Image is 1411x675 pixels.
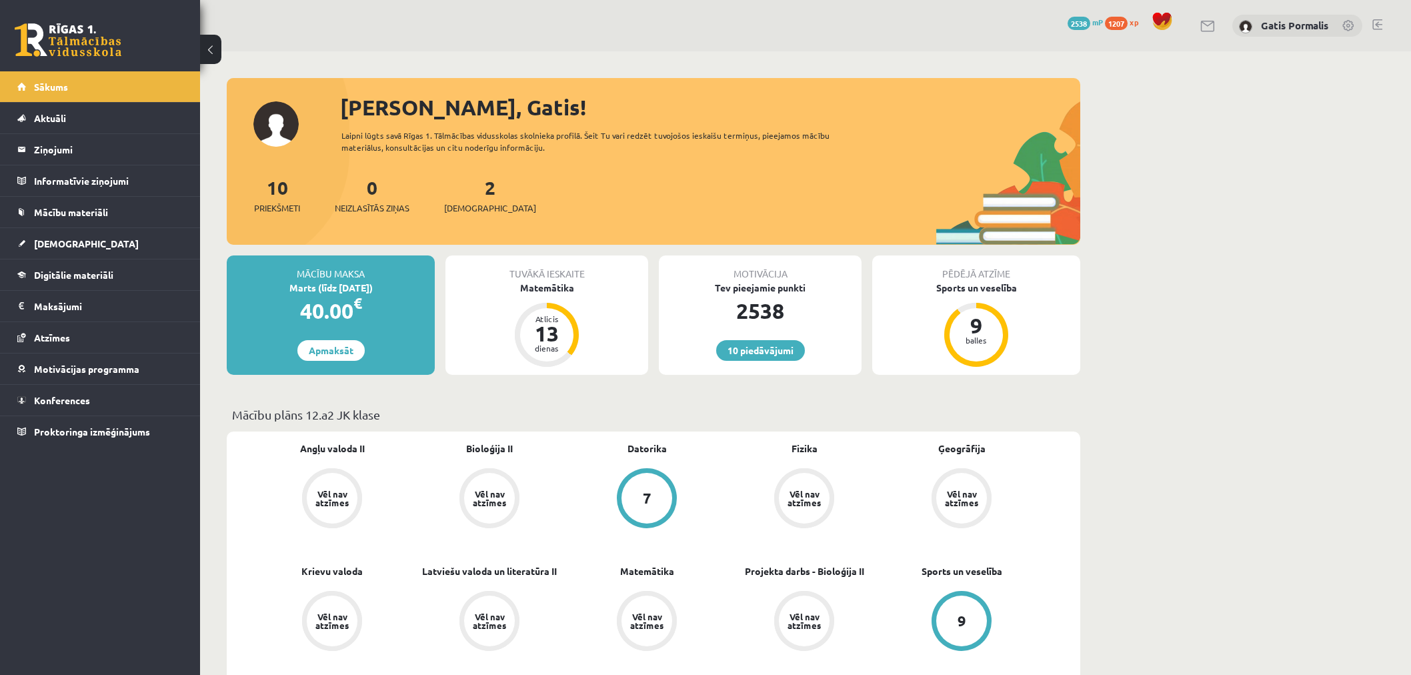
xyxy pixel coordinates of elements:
[445,281,648,369] a: Matemātika Atlicis 13 dienas
[253,468,411,531] a: Vēl nav atzīmes
[34,81,68,93] span: Sākums
[958,614,966,628] div: 9
[254,201,300,215] span: Priekšmeti
[568,591,726,654] a: Vēl nav atzīmes
[627,442,667,456] a: Datorika
[34,206,108,218] span: Mācību materiāli
[340,91,1080,123] div: [PERSON_NAME], Gatis!
[1239,20,1252,33] img: Gatis Pormalis
[1105,17,1128,30] span: 1207
[1261,19,1328,32] a: Gatis Pormalis
[34,269,113,281] span: Digitālie materiāli
[922,564,1002,578] a: Sports un veselība
[445,255,648,281] div: Tuvākā ieskaite
[943,490,980,507] div: Vēl nav atzīmes
[628,612,665,630] div: Vēl nav atzīmes
[301,564,363,578] a: Krievu valoda
[786,490,823,507] div: Vēl nav atzīmes
[335,175,409,215] a: 0Neizlasītās ziņas
[34,237,139,249] span: [DEMOGRAPHIC_DATA]
[227,255,435,281] div: Mācību maksa
[17,322,183,353] a: Atzīmes
[313,612,351,630] div: Vēl nav atzīmes
[1068,17,1103,27] a: 2538 mP
[659,295,862,327] div: 2538
[297,340,365,361] a: Apmaksāt
[872,281,1080,369] a: Sports un veselība 9 balles
[1092,17,1103,27] span: mP
[444,175,536,215] a: 2[DEMOGRAPHIC_DATA]
[527,315,567,323] div: Atlicis
[17,291,183,321] a: Maksājumi
[34,363,139,375] span: Motivācijas programma
[17,71,183,102] a: Sākums
[956,315,996,336] div: 9
[253,591,411,654] a: Vēl nav atzīmes
[17,416,183,447] a: Proktoringa izmēģinājums
[34,426,150,438] span: Proktoringa izmēģinājums
[659,281,862,295] div: Tev pieejamie punkti
[34,331,70,344] span: Atzīmes
[659,255,862,281] div: Motivācija
[17,165,183,196] a: Informatīvie ziņojumi
[883,468,1040,531] a: Vēl nav atzīmes
[444,201,536,215] span: [DEMOGRAPHIC_DATA]
[938,442,986,456] a: Ģeogrāfija
[227,281,435,295] div: Marts (līdz [DATE])
[34,165,183,196] legend: Informatīvie ziņojumi
[353,293,362,313] span: €
[1068,17,1090,30] span: 2538
[620,564,674,578] a: Matemātika
[335,201,409,215] span: Neizlasītās ziņas
[232,406,1075,424] p: Mācību plāns 12.a2 JK klase
[17,354,183,384] a: Motivācijas programma
[34,134,183,165] legend: Ziņojumi
[956,336,996,344] div: balles
[471,490,508,507] div: Vēl nav atzīmes
[726,468,883,531] a: Vēl nav atzīmes
[17,134,183,165] a: Ziņojumi
[254,175,300,215] a: 10Priekšmeti
[1105,17,1145,27] a: 1207 xp
[34,112,66,124] span: Aktuāli
[745,564,864,578] a: Projekta darbs - Bioloģija II
[17,197,183,227] a: Mācību materiāli
[300,442,365,456] a: Angļu valoda II
[716,340,805,361] a: 10 piedāvājumi
[227,295,435,327] div: 40.00
[568,468,726,531] a: 7
[411,468,568,531] a: Vēl nav atzīmes
[15,23,121,57] a: Rīgas 1. Tālmācības vidusskola
[445,281,648,295] div: Matemātika
[17,228,183,259] a: [DEMOGRAPHIC_DATA]
[17,103,183,133] a: Aktuāli
[527,344,567,352] div: dienas
[872,255,1080,281] div: Pēdējā atzīme
[726,591,883,654] a: Vēl nav atzīmes
[411,591,568,654] a: Vēl nav atzīmes
[643,491,651,506] div: 7
[786,612,823,630] div: Vēl nav atzīmes
[34,291,183,321] legend: Maksājumi
[17,259,183,290] a: Digitālie materiāli
[883,591,1040,654] a: 9
[1130,17,1138,27] span: xp
[17,385,183,416] a: Konferences
[872,281,1080,295] div: Sports un veselība
[34,394,90,406] span: Konferences
[313,490,351,507] div: Vēl nav atzīmes
[471,612,508,630] div: Vēl nav atzīmes
[527,323,567,344] div: 13
[341,129,854,153] div: Laipni lūgts savā Rīgas 1. Tālmācības vidusskolas skolnieka profilā. Šeit Tu vari redzēt tuvojošo...
[792,442,818,456] a: Fizika
[466,442,513,456] a: Bioloģija II
[422,564,557,578] a: Latviešu valoda un literatūra II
